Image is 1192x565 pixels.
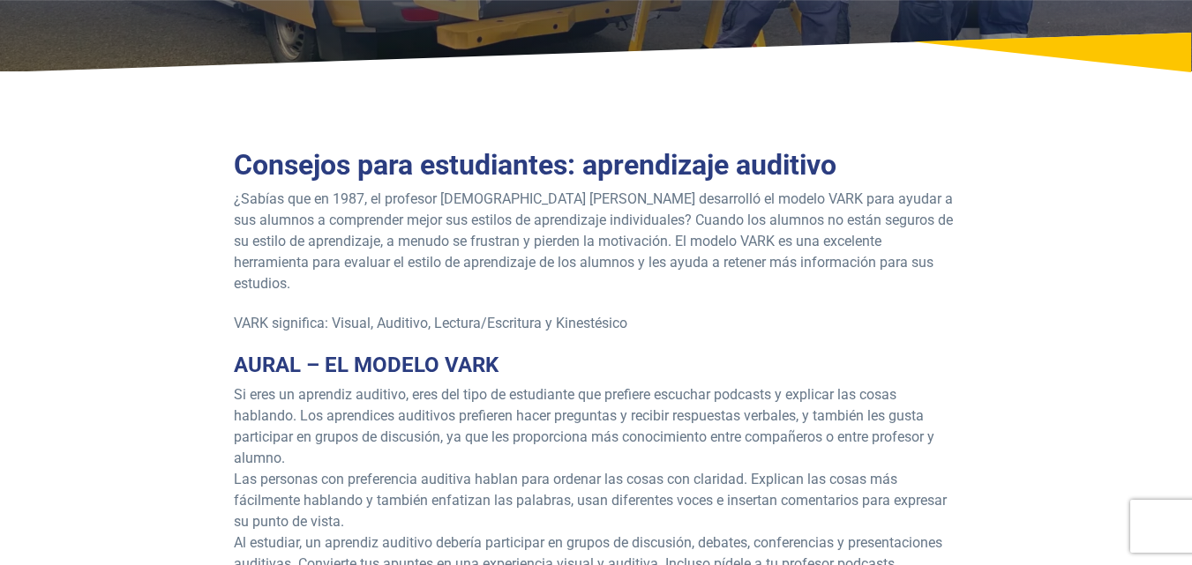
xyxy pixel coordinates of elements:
[234,190,953,292] font: ¿Sabías que en 1987, el profesor [DEMOGRAPHIC_DATA] [PERSON_NAME] desarrolló el modelo VARK para ...
[234,315,627,331] font: VARK significa: Visual, Auditivo, Lectura/Escritura y Kinestésico
[234,471,947,530] font: Las personas con preferencia auditiva hablan para ordenar las cosas con claridad. Explican las co...
[234,148,836,182] font: Consejos para estudiantes: aprendizaje auditivo
[234,386,934,466] font: Si eres un aprendiz auditivo, eres del tipo de estudiante que prefiere escuchar podcasts y explic...
[234,353,499,377] font: AURAL – EL MODELO VARK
